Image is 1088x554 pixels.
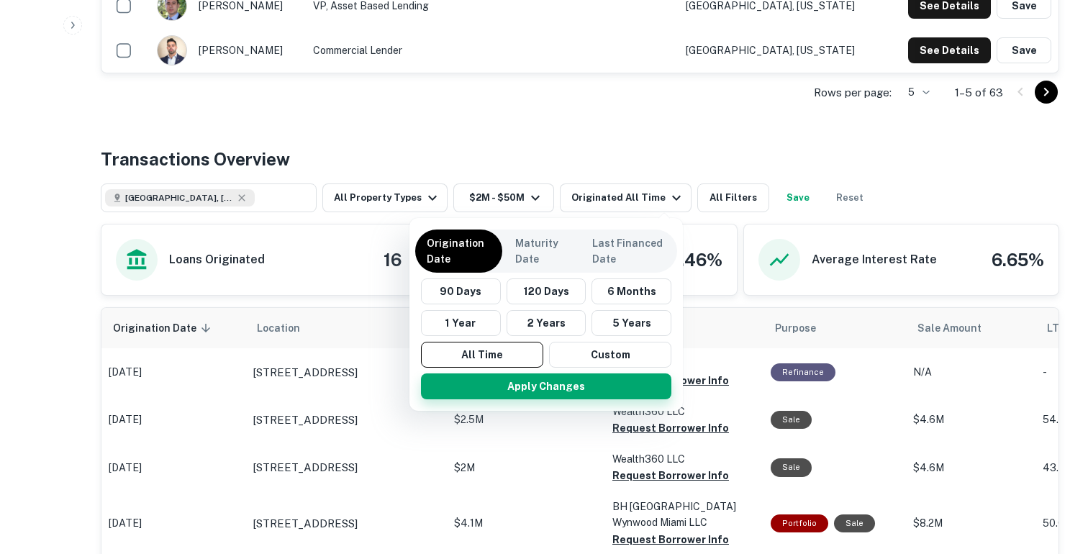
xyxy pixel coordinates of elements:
button: 90 Days [421,278,501,304]
button: 5 Years [591,310,671,336]
button: 120 Days [507,278,586,304]
p: Maturity Date [515,235,568,267]
p: Origination Date [427,235,491,267]
p: Last Financed Date [592,235,666,267]
button: 6 Months [591,278,671,304]
button: All Time [421,342,543,368]
button: Apply Changes [421,373,671,399]
button: 1 Year [421,310,501,336]
iframe: Chat Widget [1016,439,1088,508]
button: Custom [549,342,671,368]
button: 2 Years [507,310,586,336]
